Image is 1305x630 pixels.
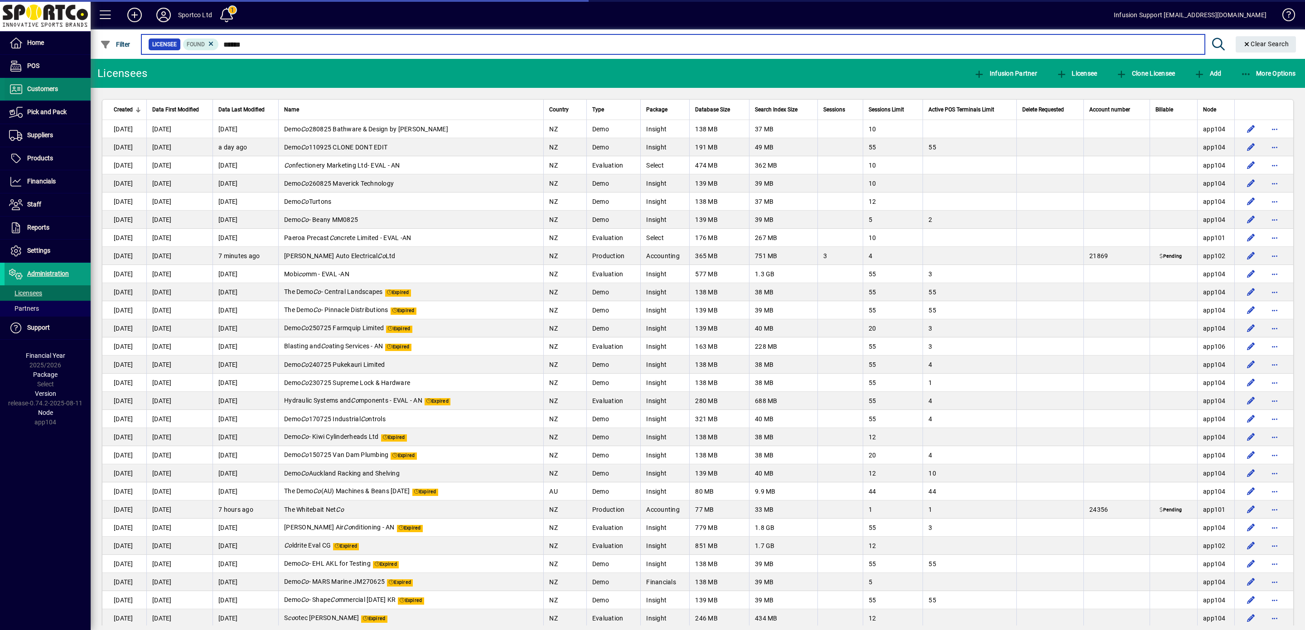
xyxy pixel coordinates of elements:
[646,105,684,115] div: Package
[695,105,730,115] span: Database Size
[1244,539,1258,553] button: Edit
[592,105,604,115] span: Type
[1054,65,1100,82] button: Licensee
[213,337,278,356] td: [DATE]
[329,234,338,241] em: Co
[749,283,817,301] td: 38 MB
[689,247,749,265] td: 365 MB
[5,240,91,262] a: Settings
[114,105,133,115] span: Created
[640,283,689,301] td: Insight
[301,180,309,187] em: Co
[689,265,749,283] td: 577 MB
[863,120,923,138] td: 10
[1244,339,1258,354] button: Edit
[1267,484,1282,499] button: More options
[749,192,817,211] td: 37 MB
[640,319,689,337] td: Insight
[284,288,383,295] span: The Demo - Central Landscapes
[928,105,1010,115] div: Active POS Terminals Limit
[592,105,635,115] div: Type
[689,120,749,138] td: 138 MB
[1267,231,1282,245] button: More options
[102,120,146,138] td: [DATE]
[1203,270,1226,278] span: app104.prod.infusionbusinesssoftware.com
[102,156,146,174] td: [DATE]
[1244,412,1258,426] button: Edit
[640,337,689,356] td: Insight
[1267,285,1282,299] button: More options
[923,265,1016,283] td: 3
[1203,162,1226,169] span: app104.prod.infusionbusinesssoftware.com
[863,265,923,283] td: 55
[646,105,667,115] span: Package
[1244,321,1258,336] button: Edit
[1267,303,1282,317] button: More options
[5,124,91,147] a: Suppliers
[1244,466,1258,481] button: Edit
[5,301,91,316] a: Partners
[1244,611,1258,625] button: Edit
[749,174,817,192] td: 39 MB
[1089,105,1130,115] span: Account number
[213,283,278,301] td: [DATE]
[386,326,412,333] span: Expired
[146,301,213,319] td: [DATE]
[213,265,278,283] td: [DATE]
[543,174,586,192] td: NZ
[152,105,207,115] div: Data First Modified
[1155,105,1192,115] div: Billable
[27,247,50,254] span: Settings
[284,162,292,169] em: Co
[5,170,91,193] a: Financials
[97,66,147,81] div: Licensees
[1241,70,1296,77] span: More Options
[749,211,817,229] td: 39 MB
[863,319,923,337] td: 20
[1276,2,1294,31] a: Knowledge Base
[27,201,41,208] span: Staff
[27,224,49,231] span: Reports
[146,211,213,229] td: [DATE]
[586,247,640,265] td: Production
[391,308,416,315] span: Expired
[549,105,569,115] span: Country
[5,55,91,77] a: POS
[586,265,640,283] td: Evaluation
[923,319,1016,337] td: 3
[640,174,689,192] td: Insight
[1267,611,1282,625] button: More options
[1155,105,1173,115] span: Billable
[1244,593,1258,607] button: Edit
[213,120,278,138] td: [DATE]
[971,65,1039,82] button: Infusion Partner
[1244,158,1258,173] button: Edit
[146,192,213,211] td: [DATE]
[1116,70,1175,77] span: Clone Licensee
[178,8,212,22] div: Sportco Ltd
[146,138,213,156] td: [DATE]
[146,174,213,192] td: [DATE]
[1203,289,1226,296] span: app104.prod.infusionbusinesssoftware.com
[863,247,923,265] td: 4
[1267,539,1282,553] button: More options
[1267,375,1282,390] button: More options
[1203,216,1226,223] span: app104.prod.infusionbusinesssoftware.com
[102,138,146,156] td: [DATE]
[1114,8,1266,22] div: Infusion Support [EMAIL_ADDRESS][DOMAIN_NAME]
[152,40,177,49] span: Licensee
[27,85,58,92] span: Customers
[102,211,146,229] td: [DATE]
[5,78,91,101] a: Customers
[1244,285,1258,299] button: Edit
[1244,430,1258,444] button: Edit
[749,301,817,319] td: 39 MB
[284,306,388,313] span: The Demo - Pinnacle Distributions
[27,39,44,46] span: Home
[284,270,349,278] span: Mobi mm - EVAL -AN
[102,337,146,356] td: [DATE]
[1203,325,1226,332] span: app104.prod.infusionbusinesssoftware.com
[284,198,331,205] span: Demo Turtons
[749,265,817,283] td: 1.3 GB
[301,144,309,151] em: Co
